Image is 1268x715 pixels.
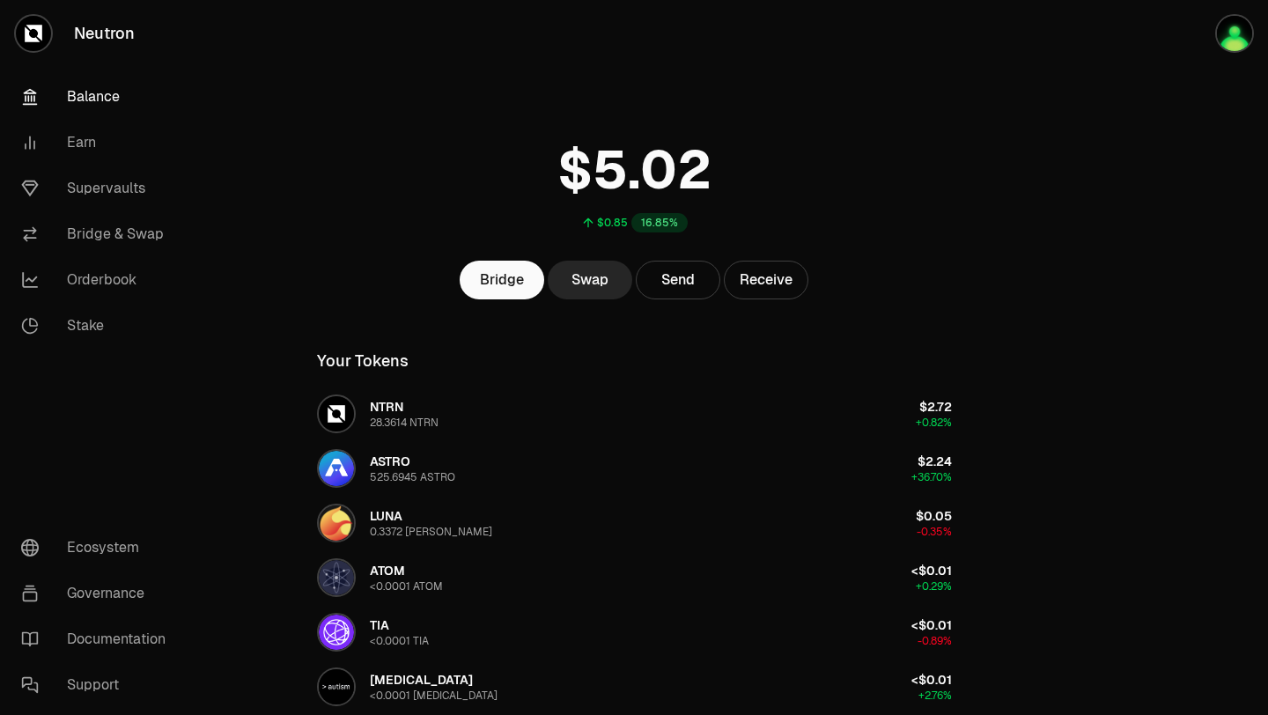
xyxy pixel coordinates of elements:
span: <$0.01 [911,672,952,688]
button: ATOM LogoATOM<0.0001 ATOM<$0.01+0.29% [306,551,962,604]
span: ASTRO [370,453,410,469]
div: 0.3372 [PERSON_NAME] [370,525,492,539]
a: Stake [7,303,190,349]
a: Bridge & Swap [7,211,190,257]
img: ASTRO Logo [319,451,354,486]
a: Support [7,662,190,708]
button: TIA LogoTIA<0.0001 TIA<$0.01-0.89% [306,606,962,659]
a: Ecosystem [7,525,190,571]
a: Bridge [460,261,544,299]
img: LEDGER-PHIL [1217,16,1252,51]
span: $2.24 [918,453,952,469]
span: TIA [370,617,389,633]
img: TIA Logo [319,615,354,650]
a: Governance [7,571,190,616]
button: Send [636,261,720,299]
span: [MEDICAL_DATA] [370,672,473,688]
span: <$0.01 [911,617,952,633]
div: <0.0001 ATOM [370,579,443,593]
div: 525.6945 ASTRO [370,470,455,484]
button: LUNA LogoLUNA0.3372 [PERSON_NAME]$0.05-0.35% [306,497,962,549]
a: Balance [7,74,190,120]
span: +36.70% [911,470,952,484]
div: $0.85 [597,216,628,230]
span: -0.35% [917,525,952,539]
button: ASTRO LogoASTRO525.6945 ASTRO$2.24+36.70% [306,442,962,495]
span: NTRN [370,399,403,415]
a: Documentation [7,616,190,662]
span: +0.29% [916,579,952,593]
span: $0.05 [916,508,952,524]
div: Your Tokens [317,349,409,373]
span: -0.89% [918,634,952,648]
div: 28.3614 NTRN [370,416,439,430]
span: LUNA [370,508,402,524]
span: ATOM [370,563,405,579]
span: +0.82% [916,416,952,430]
span: +2.76% [918,689,952,703]
span: $2.72 [919,399,952,415]
span: <$0.01 [911,563,952,579]
img: NTRN Logo [319,396,354,431]
div: <0.0001 [MEDICAL_DATA] [370,689,498,703]
div: 16.85% [631,213,688,232]
button: Receive [724,261,808,299]
a: Swap [548,261,632,299]
button: NTRN LogoNTRN28.3614 NTRN$2.72+0.82% [306,387,962,440]
a: Supervaults [7,166,190,211]
a: Earn [7,120,190,166]
button: AUTISM Logo[MEDICAL_DATA]<0.0001 [MEDICAL_DATA]<$0.01+2.76% [306,660,962,713]
img: LUNA Logo [319,505,354,541]
img: ATOM Logo [319,560,354,595]
div: <0.0001 TIA [370,634,429,648]
a: Orderbook [7,257,190,303]
img: AUTISM Logo [319,669,354,704]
